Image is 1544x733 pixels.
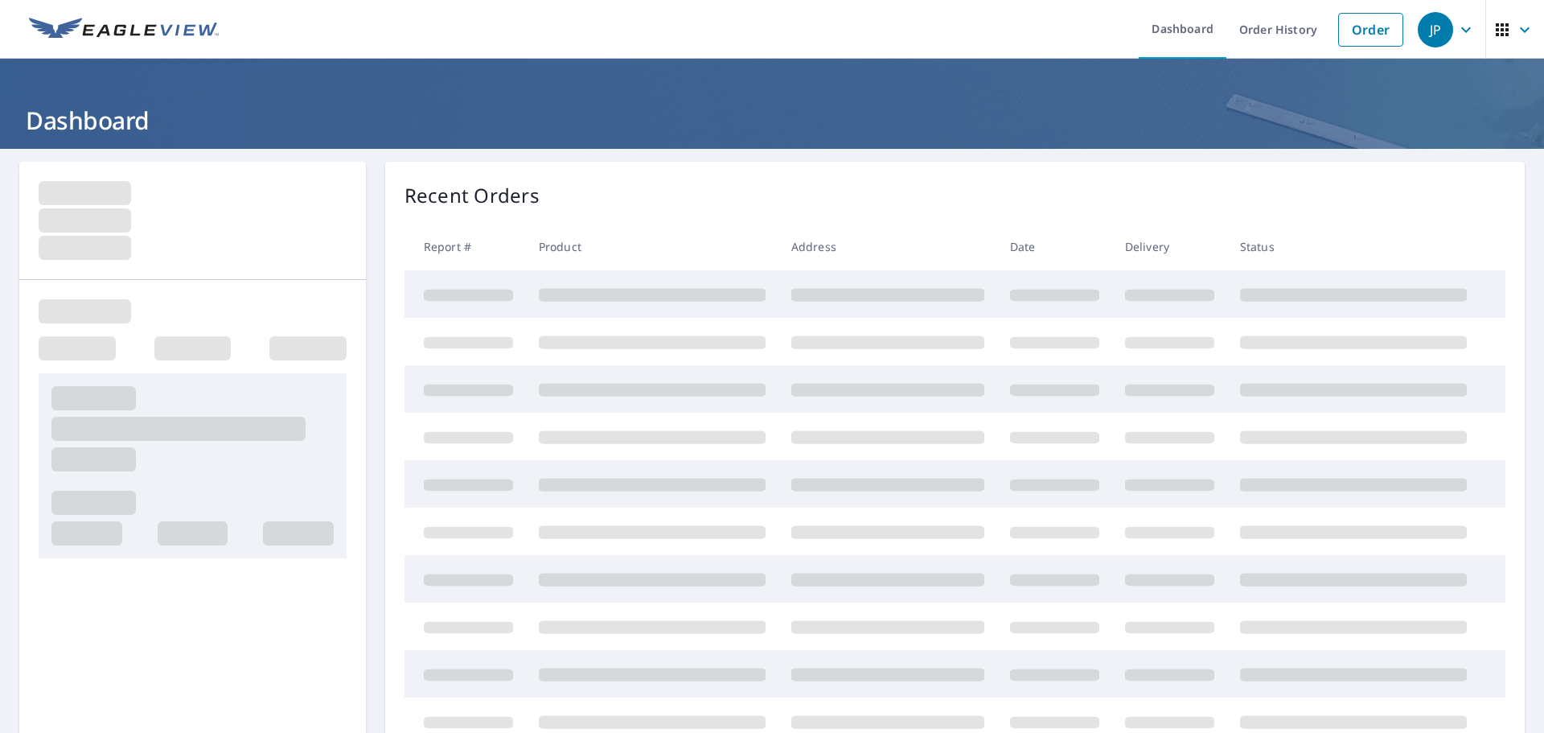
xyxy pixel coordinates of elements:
[1112,223,1227,270] th: Delivery
[29,18,219,42] img: EV Logo
[19,104,1525,137] h1: Dashboard
[997,223,1112,270] th: Date
[1227,223,1480,270] th: Status
[1338,13,1403,47] a: Order
[404,181,540,210] p: Recent Orders
[1418,12,1453,47] div: JP
[526,223,778,270] th: Product
[404,223,526,270] th: Report #
[778,223,997,270] th: Address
